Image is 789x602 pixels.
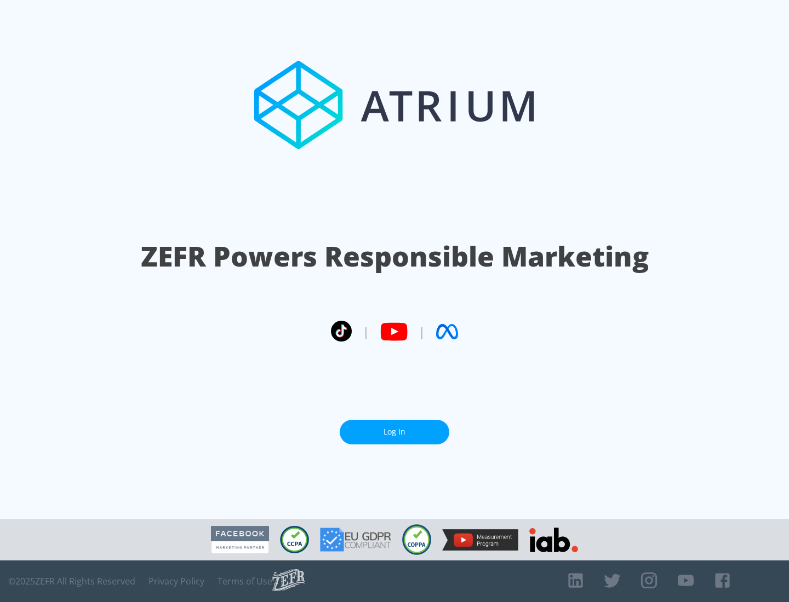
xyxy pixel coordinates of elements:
a: Log In [340,420,449,444]
img: COPPA Compliant [402,524,431,555]
img: Facebook Marketing Partner [211,526,269,554]
img: YouTube Measurement Program [442,529,518,551]
img: GDPR Compliant [320,528,391,552]
span: | [419,323,425,340]
img: CCPA Compliant [280,526,309,553]
img: IAB [529,528,578,552]
a: Privacy Policy [148,576,204,587]
h1: ZEFR Powers Responsible Marketing [141,238,649,275]
a: Terms of Use [218,576,272,587]
span: | [363,323,369,340]
span: © 2025 ZEFR All Rights Reserved [8,576,135,587]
